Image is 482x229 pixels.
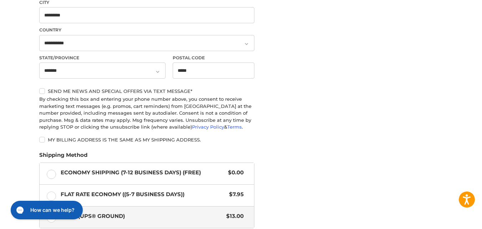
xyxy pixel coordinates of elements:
[39,88,254,94] label: Send me news and special offers via text message*
[224,169,244,177] span: $0.00
[39,96,254,131] div: By checking this box and entering your phone number above, you consent to receive marketing text ...
[39,27,254,33] label: Country
[227,124,242,130] a: Terms
[39,151,87,163] legend: Shipping Method
[192,124,224,130] a: Privacy Policy
[61,169,225,177] span: Economy Shipping (7-12 Business Days) (Free)
[173,55,255,61] label: Postal Code
[39,137,254,143] label: My billing address is the same as my shipping address.
[225,190,244,199] span: $7.95
[61,190,226,199] span: Flat Rate Economy ((5-7 Business Days))
[7,198,85,222] iframe: Gorgias live chat messenger
[39,55,166,61] label: State/Province
[223,212,244,220] span: $13.00
[61,212,223,220] span: UPS® (UPS® Ground)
